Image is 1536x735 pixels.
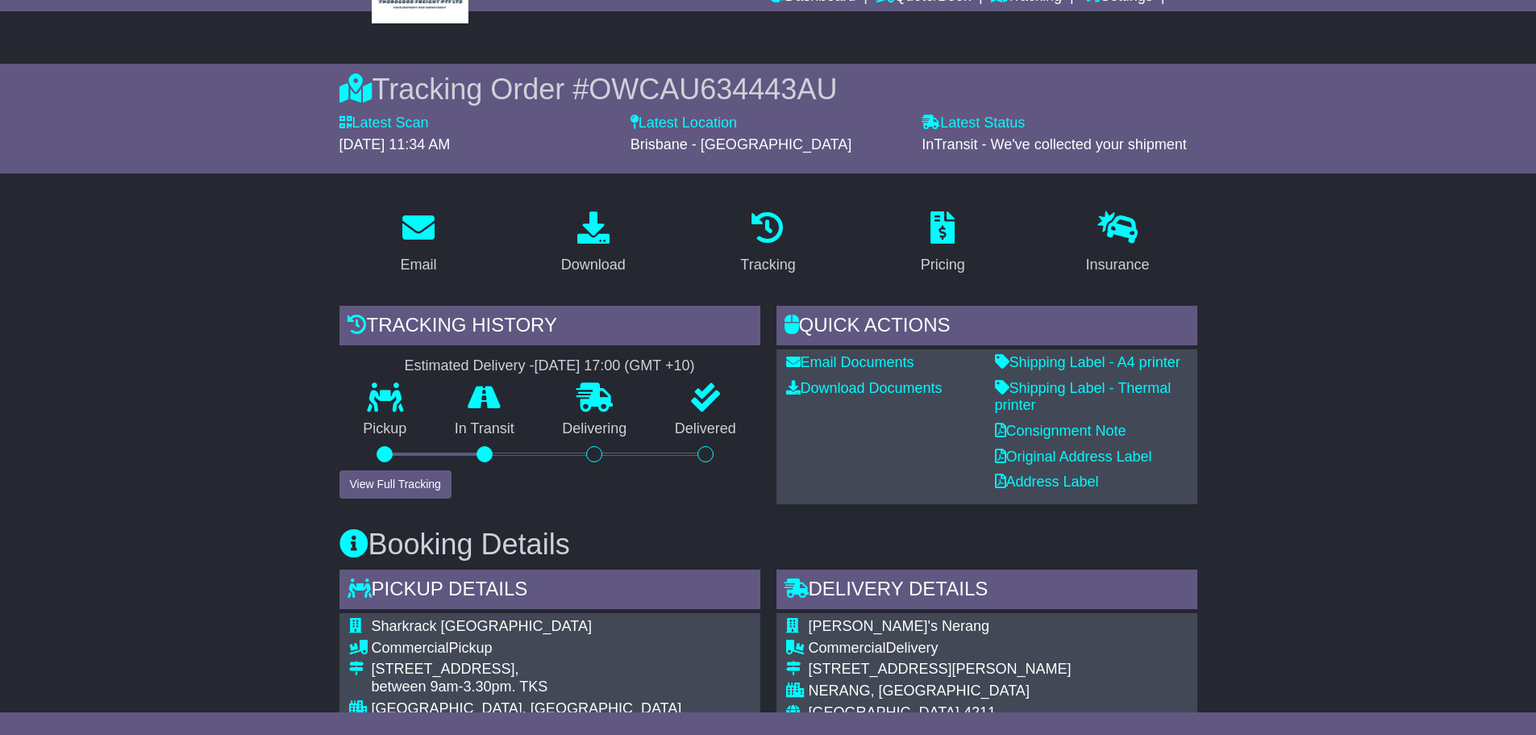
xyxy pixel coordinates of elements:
a: Consignment Note [995,423,1126,439]
a: Email Documents [786,354,914,370]
div: Pricing [921,254,965,276]
a: Tracking [730,206,805,282]
span: [DATE] 11:34 AM [339,136,451,152]
div: Delivery [809,640,1072,658]
div: Estimated Delivery - [339,357,760,375]
div: [STREET_ADDRESS][PERSON_NAME] [809,661,1072,679]
div: [GEOGRAPHIC_DATA], [GEOGRAPHIC_DATA] [372,700,682,718]
span: 4211 [964,704,996,720]
div: Pickup Details [339,570,760,613]
div: [DATE] 17:00 (GMT +10) [535,357,695,375]
span: [GEOGRAPHIC_DATA] [809,704,959,720]
div: Tracking Order # [339,72,1197,106]
a: Pricing [910,206,976,282]
a: Shipping Label - Thermal printer [995,380,1172,414]
p: Delivering [539,420,651,438]
span: [PERSON_NAME]'s Nerang [809,618,990,634]
div: Insurance [1086,254,1150,276]
p: In Transit [431,420,539,438]
div: Tracking [740,254,795,276]
span: OWCAU634443AU [589,73,837,106]
a: Address Label [995,474,1099,490]
div: Pickup [372,640,682,658]
div: Email [400,254,436,276]
a: Download Documents [786,380,943,396]
div: Quick Actions [776,306,1197,349]
span: Brisbane - [GEOGRAPHIC_DATA] [631,136,851,152]
label: Latest Status [922,115,1025,132]
div: NERANG, [GEOGRAPHIC_DATA] [809,683,1072,700]
div: between 9am-3.30pm. TKS [372,679,682,696]
div: Download [561,254,626,276]
a: Email [389,206,447,282]
a: Original Address Label [995,449,1152,465]
span: Commercial [809,640,886,656]
label: Latest Location [631,115,737,132]
a: Shipping Label - A4 printer [995,354,1180,370]
span: Commercial [372,640,449,656]
span: InTransit - We've collected your shipment [922,136,1187,152]
h3: Booking Details [339,528,1197,561]
label: Latest Scan [339,115,429,132]
p: Delivered [651,420,760,438]
a: Insurance [1076,206,1160,282]
div: [STREET_ADDRESS], [372,661,682,679]
span: Sharkrack [GEOGRAPHIC_DATA] [372,618,592,634]
div: Tracking history [339,306,760,349]
button: View Full Tracking [339,470,452,499]
div: Delivery Details [776,570,1197,613]
p: Pickup [339,420,431,438]
a: Download [551,206,636,282]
